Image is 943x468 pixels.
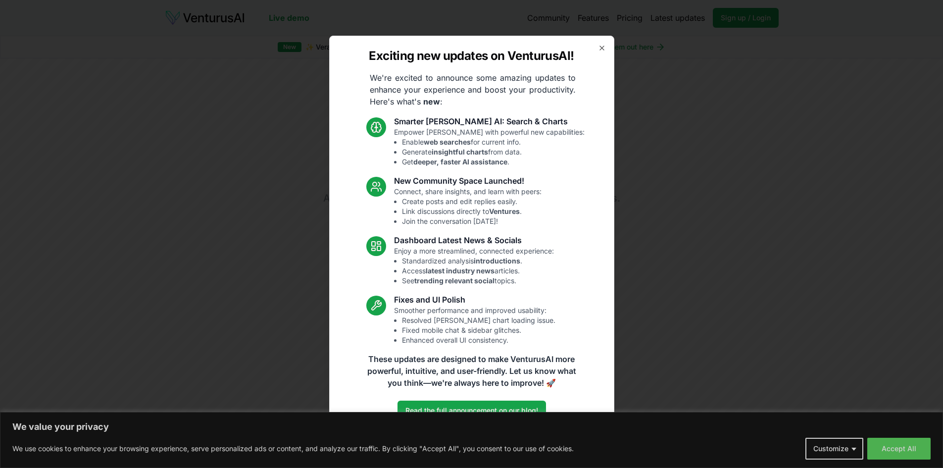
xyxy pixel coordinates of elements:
[362,72,584,107] p: We're excited to announce some amazing updates to enhance your experience and boost your producti...
[402,147,585,157] li: Generate from data.
[369,48,574,64] h2: Exciting new updates on VenturusAI!
[402,315,555,325] li: Resolved [PERSON_NAME] chart loading issue.
[361,353,583,389] p: These updates are designed to make VenturusAI more powerful, intuitive, and user-friendly. Let us...
[423,97,440,106] strong: new
[402,276,554,286] li: See topics.
[432,148,488,156] strong: insightful charts
[402,157,585,167] li: Get .
[402,256,554,266] li: Standardized analysis .
[402,335,555,345] li: Enhanced overall UI consistency.
[402,325,555,335] li: Fixed mobile chat & sidebar glitches.
[402,137,585,147] li: Enable for current info.
[397,401,546,420] a: Read the full announcement on our blog!
[402,266,554,276] li: Access articles.
[413,157,507,166] strong: deeper, faster AI assistance
[394,294,555,306] h3: Fixes and UI Polish
[402,197,542,207] li: Create posts and edit replies easily.
[394,127,585,167] p: Empower [PERSON_NAME] with powerful new capabilities:
[394,115,585,127] h3: Smarter [PERSON_NAME] AI: Search & Charts
[394,175,542,187] h3: New Community Space Launched!
[402,207,542,216] li: Link discussions directly to .
[394,246,554,286] p: Enjoy a more streamlined, connected experience:
[402,216,542,226] li: Join the conversation [DATE]!
[394,187,542,226] p: Connect, share insights, and learn with peers:
[426,266,495,275] strong: latest industry news
[394,234,554,246] h3: Dashboard Latest News & Socials
[414,276,495,285] strong: trending relevant social
[474,257,520,265] strong: introductions
[424,138,471,146] strong: web searches
[489,207,520,215] strong: Ventures
[394,306,555,345] p: Smoother performance and improved usability:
